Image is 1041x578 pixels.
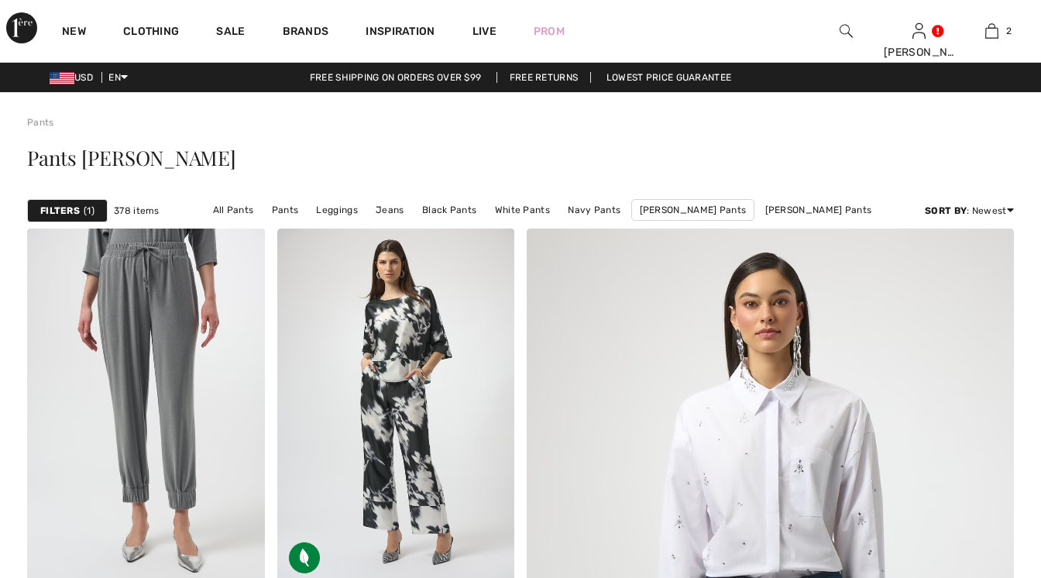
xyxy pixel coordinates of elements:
[123,25,179,41] a: Clothing
[884,44,955,60] div: [PERSON_NAME]
[6,12,37,43] img: 1ère Avenue
[50,72,74,84] img: US Dollar
[560,200,628,220] a: Navy Pants
[414,200,484,220] a: Black Pants
[925,205,967,216] strong: Sort By
[925,204,1014,218] div: : Newest
[840,22,853,40] img: search the website
[84,204,94,218] span: 1
[283,25,329,41] a: Brands
[205,200,262,220] a: All Pants
[27,144,236,171] span: Pants [PERSON_NAME]
[957,22,1028,40] a: 2
[912,22,926,40] img: My Info
[594,72,744,83] a: Lowest Price Guarantee
[368,200,412,220] a: Jeans
[1006,24,1012,38] span: 2
[534,23,565,40] a: Prom
[62,25,86,41] a: New
[108,72,128,83] span: EN
[631,199,755,221] a: [PERSON_NAME] Pants
[985,22,998,40] img: My Bag
[289,542,320,573] img: Sustainable Fabric
[27,117,54,128] a: Pants
[216,25,245,41] a: Sale
[40,204,80,218] strong: Filters
[50,72,99,83] span: USD
[912,23,926,38] a: Sign In
[472,23,496,40] a: Live
[366,25,435,41] span: Inspiration
[487,200,558,220] a: White Pants
[264,200,307,220] a: Pants
[297,72,494,83] a: Free shipping on orders over $99
[496,72,592,83] a: Free Returns
[308,200,365,220] a: Leggings
[114,204,160,218] span: 378 items
[758,200,880,220] a: [PERSON_NAME] Pants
